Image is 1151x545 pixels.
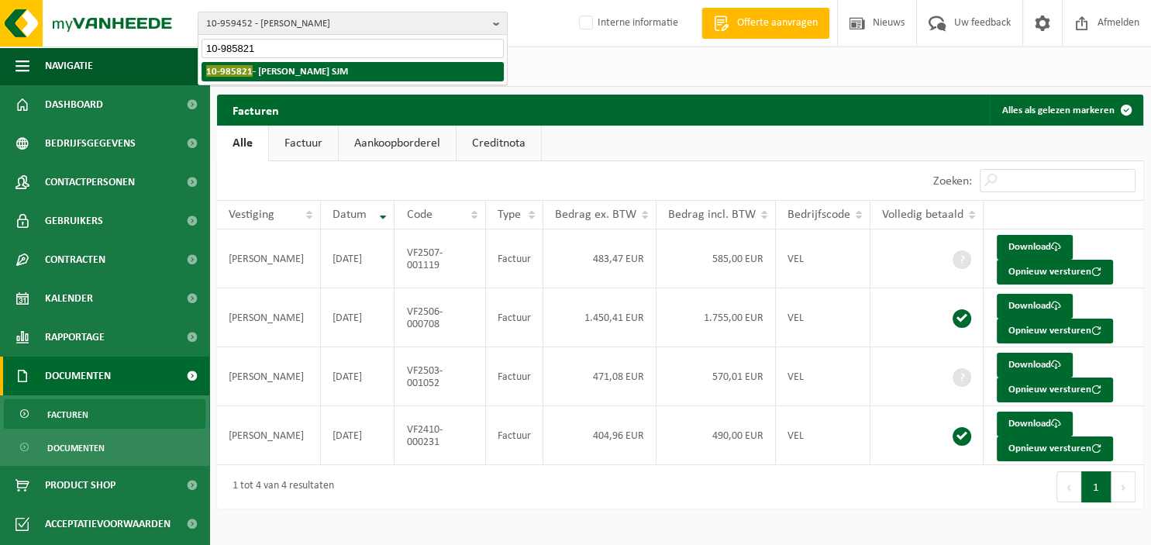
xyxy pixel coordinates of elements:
[229,209,274,221] span: Vestiging
[997,294,1073,319] a: Download
[217,347,321,406] td: [PERSON_NAME]
[206,12,487,36] span: 10-959452 - [PERSON_NAME]
[1081,471,1111,502] button: 1
[656,229,776,288] td: 585,00 EUR
[882,209,963,221] span: Volledig betaald
[321,406,395,465] td: [DATE]
[395,406,486,465] td: VF2410-000231
[1111,471,1135,502] button: Next
[217,95,295,125] h2: Facturen
[776,406,870,465] td: VEL
[668,209,756,221] span: Bedrag incl. BTW
[202,39,504,58] input: Zoeken naar gekoppelde vestigingen
[457,126,541,161] a: Creditnota
[933,175,972,188] label: Zoeken:
[406,209,432,221] span: Code
[45,357,111,395] span: Documenten
[45,202,103,240] span: Gebruikers
[339,126,456,161] a: Aankoopborderel
[45,279,93,318] span: Kalender
[776,288,870,347] td: VEL
[776,229,870,288] td: VEL
[225,473,334,501] div: 1 tot 4 van 4 resultaten
[45,466,115,505] span: Product Shop
[1056,471,1081,502] button: Previous
[997,412,1073,436] a: Download
[787,209,850,221] span: Bedrijfscode
[997,235,1073,260] a: Download
[4,433,205,462] a: Documenten
[656,288,776,347] td: 1.755,00 EUR
[576,12,678,35] label: Interne informatie
[333,209,367,221] span: Datum
[321,229,395,288] td: [DATE]
[206,65,253,77] span: 10-985821
[217,126,268,161] a: Alle
[555,209,636,221] span: Bedrag ex. BTW
[395,288,486,347] td: VF2506-000708
[733,16,822,31] span: Offerte aanvragen
[4,399,205,429] a: Facturen
[217,406,321,465] td: [PERSON_NAME]
[486,347,543,406] td: Factuur
[47,433,105,463] span: Documenten
[486,229,543,288] td: Factuur
[997,319,1113,343] button: Opnieuw versturen
[543,406,656,465] td: 404,96 EUR
[47,400,88,429] span: Facturen
[217,229,321,288] td: [PERSON_NAME]
[776,347,870,406] td: VEL
[45,85,103,124] span: Dashboard
[997,353,1073,378] a: Download
[321,347,395,406] td: [DATE]
[486,288,543,347] td: Factuur
[395,347,486,406] td: VF2503-001052
[198,12,508,35] button: 10-959452 - [PERSON_NAME]
[45,47,93,85] span: Navigatie
[990,95,1142,126] button: Alles als gelezen markeren
[206,65,348,77] strong: - [PERSON_NAME] SJM
[45,163,135,202] span: Contactpersonen
[701,8,829,39] a: Offerte aanvragen
[486,406,543,465] td: Factuur
[543,229,656,288] td: 483,47 EUR
[45,505,171,543] span: Acceptatievoorwaarden
[997,436,1113,461] button: Opnieuw versturen
[498,209,521,221] span: Type
[656,347,776,406] td: 570,01 EUR
[269,126,338,161] a: Factuur
[997,260,1113,285] button: Opnieuw versturen
[217,288,321,347] td: [PERSON_NAME]
[543,288,656,347] td: 1.450,41 EUR
[45,124,136,163] span: Bedrijfsgegevens
[997,378,1113,402] button: Opnieuw versturen
[543,347,656,406] td: 471,08 EUR
[656,406,776,465] td: 490,00 EUR
[45,240,105,279] span: Contracten
[45,318,105,357] span: Rapportage
[321,288,395,347] td: [DATE]
[395,229,486,288] td: VF2507-001119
